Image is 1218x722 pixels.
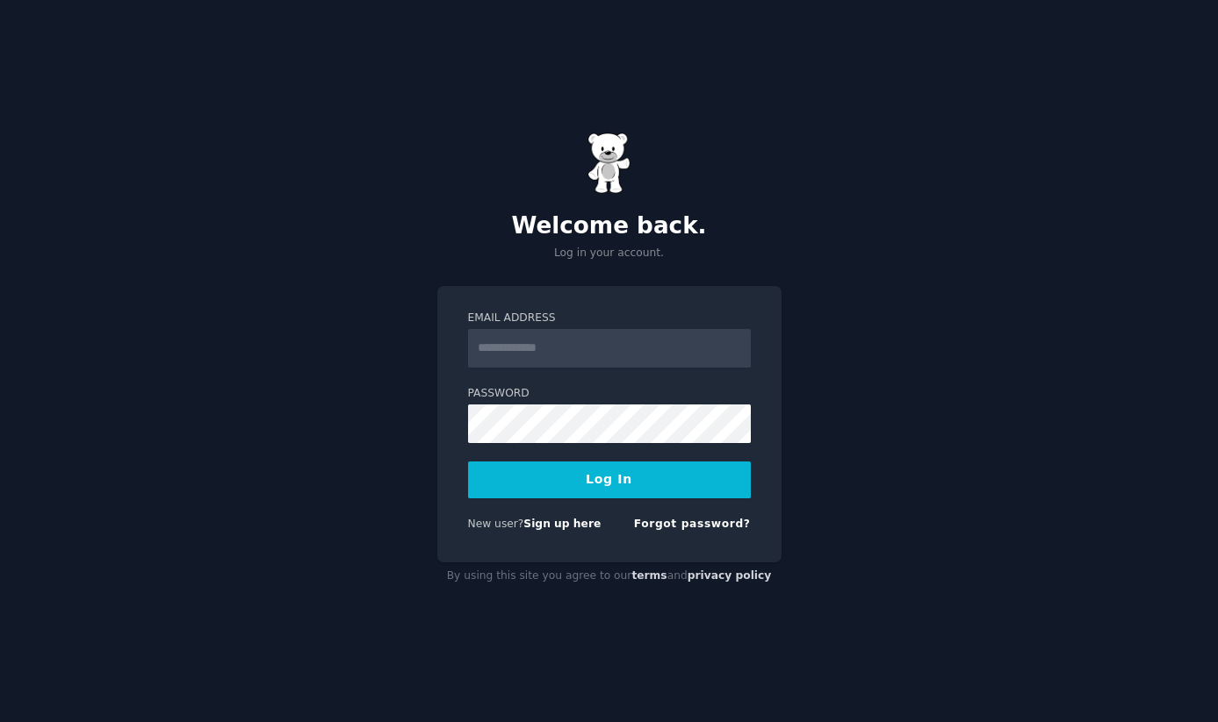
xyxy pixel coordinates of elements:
[437,212,782,240] h2: Welcome back.
[523,518,601,530] a: Sign up here
[587,132,631,194] img: Gummy Bear
[468,518,524,530] span: New user?
[468,386,751,402] label: Password
[634,518,751,530] a: Forgot password?
[468,461,751,498] button: Log In
[437,246,782,261] p: Log in your account.
[437,562,782,590] div: By using this site you agree to our and
[688,569,772,582] a: privacy policy
[468,311,751,326] label: Email Address
[631,569,667,582] a: terms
